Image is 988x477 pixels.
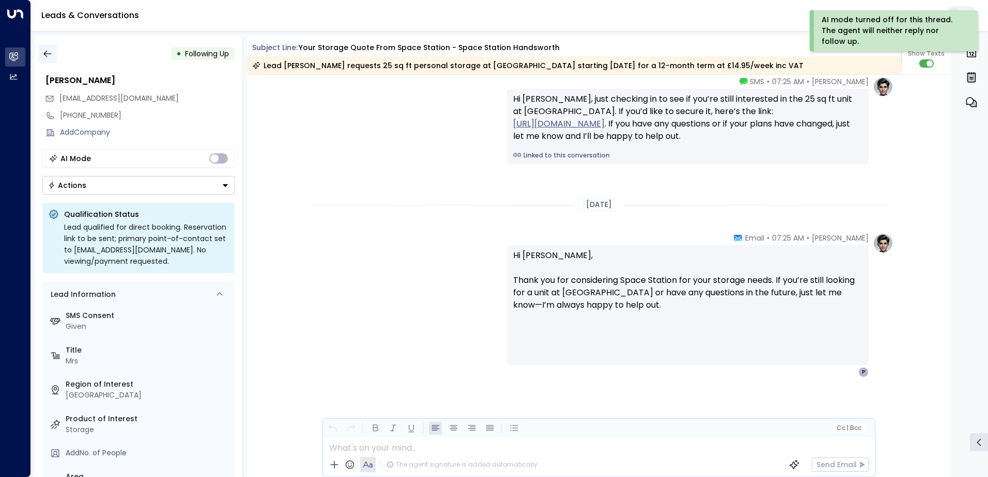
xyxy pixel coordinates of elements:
[807,76,809,87] span: •
[822,14,964,47] div: AI mode turned off for this thread. The agent will neither reply nor follow up.
[48,181,86,190] div: Actions
[66,390,230,401] div: [GEOGRAPHIC_DATA]
[750,76,764,87] span: SMS
[47,289,116,300] div: Lead Information
[846,424,848,432] span: |
[66,321,230,332] div: Given
[836,424,861,432] span: Cc Bcc
[42,176,235,195] button: Actions
[812,233,869,243] span: [PERSON_NAME]
[807,233,809,243] span: •
[772,233,804,243] span: 07:25 AM
[908,49,945,58] span: Show Texts
[513,151,862,160] a: Linked to this conversation
[60,127,235,138] div: AddCompany
[64,209,228,219] p: Qualification Status
[582,197,616,212] div: [DATE]
[767,76,769,87] span: •
[66,424,230,435] div: Storage
[60,110,235,121] div: [PHONE_NUMBER]
[185,49,229,59] span: Following Up
[812,76,869,87] span: [PERSON_NAME]
[64,221,228,267] div: Lead qualified for direct booking. Reservation link to be sent; primary point-of-contact set to [...
[344,422,357,435] button: Redo
[60,153,91,164] div: AI Mode
[767,233,769,243] span: •
[66,310,230,321] label: SMS Consent
[66,448,230,458] div: AddNo. of People
[873,76,893,97] img: profile-logo.png
[858,367,869,377] div: P
[45,74,235,87] div: [PERSON_NAME]
[59,93,179,104] span: paula_kiely@msn.com
[387,460,537,469] div: The agent signature is added automatically
[41,9,139,21] a: Leads & Conversations
[66,356,230,367] div: Mrs
[299,42,560,53] div: Your storage quote from Space Station - Space Station Handsworth
[42,176,235,195] div: Button group with a nested menu
[176,44,181,63] div: •
[513,93,862,142] div: Hi [PERSON_NAME], just checking in to see if you’re still interested in the 25 sq ft unit at [GEO...
[772,76,804,87] span: 07:25 AM
[252,42,298,53] span: Subject Line:
[832,423,865,433] button: Cc|Bcc
[66,414,230,424] label: Product of Interest
[59,93,179,103] span: [EMAIL_ADDRESS][DOMAIN_NAME]
[745,233,764,243] span: Email
[513,249,862,324] p: Hi [PERSON_NAME], Thank you for considering Space Station for your storage needs. If you’re still...
[252,60,804,71] div: Lead [PERSON_NAME] requests 25 sq ft personal storage at [GEOGRAPHIC_DATA] starting [DATE] for a ...
[326,422,339,435] button: Undo
[513,118,605,130] a: [URL][DOMAIN_NAME]
[66,345,230,356] label: Title
[66,379,230,390] label: Region of Interest
[873,233,893,253] img: profile-logo.png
